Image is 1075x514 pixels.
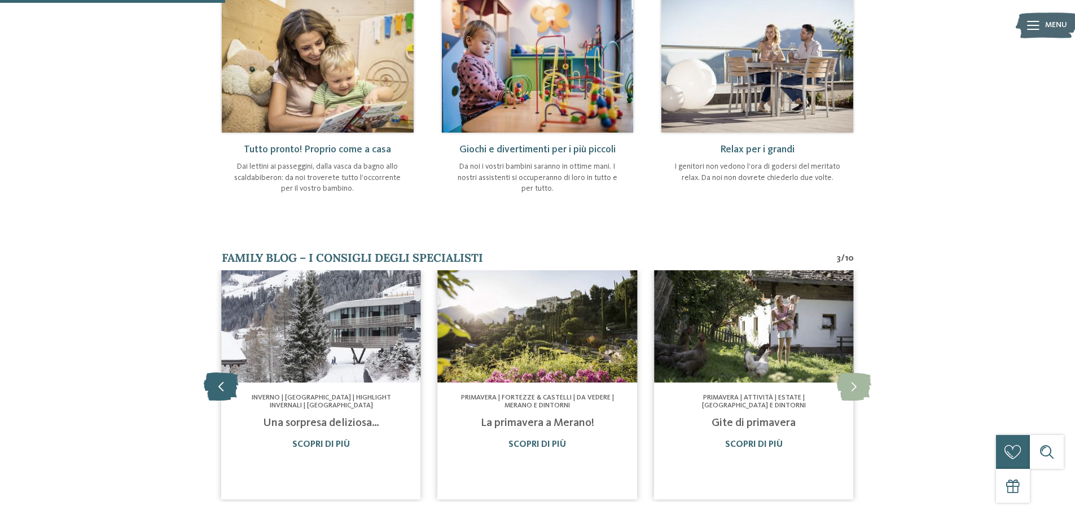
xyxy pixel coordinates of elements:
p: Dai lettini ai passeggini, dalla vasca da bagno allo scaldabiberon: da noi troverete tutto l’occo... [233,161,402,195]
a: Scopri di più [725,440,783,449]
span: Giochi e divertimenti per i più piccoli [459,144,616,155]
a: Scopri di più [292,440,350,449]
span: 3 [837,252,841,265]
p: I genitori non vedono l’ora di godersi del meritato relax. Da noi non dovrete chiederlo due volte. [673,161,842,183]
span: Primavera | Attività | Estate | [GEOGRAPHIC_DATA] e dintorni [702,394,806,409]
span: / [841,252,845,265]
img: Hotel per neonati in Alto Adige per una vacanza di relax [438,270,637,383]
a: La primavera a Merano! [481,418,594,429]
a: Scopri di più [508,440,566,449]
a: Una sorpresa deliziosa… [263,418,379,429]
span: 10 [845,252,854,265]
p: Da noi i vostri bambini saranno in ottime mani. I nostri assistenti si occuperanno di loro in tut... [453,161,622,195]
span: Primavera | Fortezze & Castelli | Da vedere | Merano e dintorni [461,394,614,409]
span: Family Blog – i consigli degli specialisti [222,251,483,265]
img: Hotel per neonati in Alto Adige per una vacanza di relax [221,270,420,383]
span: Relax per i grandi [720,144,795,155]
a: Gite di primavera [712,418,796,429]
span: Tutto pronto! Proprio come a casa [244,144,391,155]
img: Hotel per neonati in Alto Adige per una vacanza di relax [654,270,853,383]
span: Inverno | [GEOGRAPHIC_DATA] | Highlight invernali | [GEOGRAPHIC_DATA] [252,394,391,409]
